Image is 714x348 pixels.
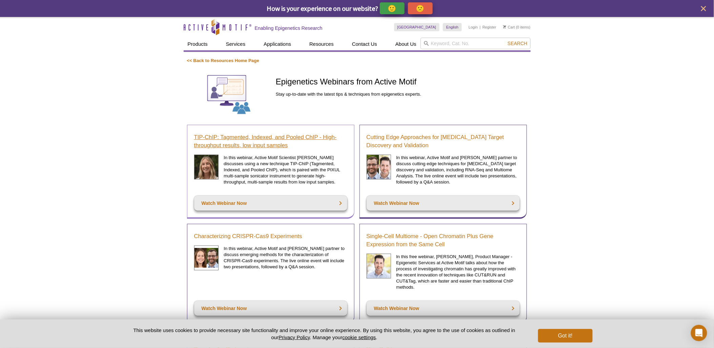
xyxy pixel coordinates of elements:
[194,232,302,240] a: Characterizing CRISPR-Cas9 Experiments
[255,25,323,31] h2: Enabling Epigenetics Research
[538,329,592,343] button: Got it!
[187,71,271,118] img: Webinars
[699,4,708,13] button: close
[194,155,219,179] img: Sarah Traynor headshot
[367,133,520,150] a: Cutting Edge Approaches for [MEDICAL_DATA] Target Discovery and Validation
[194,246,219,270] img: CRISPR Webinar
[367,301,520,316] a: Watch Webinar Now
[443,23,462,31] a: English
[305,38,338,51] a: Resources
[367,155,391,179] img: Cancer Discovery Webinar
[276,91,527,97] p: Stay up-to-date with the latest tips & techniques from epigenetics experts.
[224,246,347,270] p: In this webinar, Active Motif and [PERSON_NAME] partner to discuss emerging methods for the chara...
[421,38,531,49] input: Keyword, Cat. No.
[388,4,396,13] p: 🙂
[367,232,520,249] a: Single-Cell Multiome - Open Chromatin Plus Gene Expression from the Same Cell
[391,38,421,51] a: About Us
[194,301,347,316] a: Watch Webinar Now
[367,254,391,278] img: Single-Cell Multiome Webinar
[396,155,519,185] p: In this webinar, Active Motif and [PERSON_NAME] partner to discuss cutting edge techniques for [M...
[396,254,519,290] p: In this free webinar, [PERSON_NAME], Product Manager - Epigenetic Services at Active Motif talks ...
[416,4,425,13] p: 🙁
[222,38,250,51] a: Services
[469,25,478,30] a: Login
[184,38,212,51] a: Products
[691,325,707,341] div: Open Intercom Messenger
[187,58,259,63] a: << Back to Resources Home Page
[348,38,381,51] a: Contact Us
[194,196,347,211] a: Watch Webinar Now
[122,327,527,341] p: This website uses cookies to provide necessary site functionality and improve your online experie...
[276,77,527,87] h1: Epigenetics Webinars from Active Motif
[508,41,527,46] span: Search
[367,196,520,211] a: Watch Webinar Now
[480,23,481,31] li: |
[194,133,347,150] a: TIP-ChIP: Tagmented, Indexed, and Pooled ChIP - High-throughput results, low input samples
[279,334,310,340] a: Privacy Policy
[503,25,515,30] a: Cart
[267,4,379,13] span: How is your experience on our website?
[342,334,376,340] button: cookie settings
[260,38,295,51] a: Applications
[224,155,347,185] p: In this webinar, Active Motif Scientist [PERSON_NAME] discusses using a new technique TIP-ChIP (T...
[483,25,496,30] a: Register
[394,23,440,31] a: [GEOGRAPHIC_DATA]
[503,25,506,28] img: Your Cart
[503,23,531,31] li: (0 items)
[506,40,529,46] button: Search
